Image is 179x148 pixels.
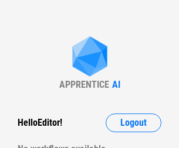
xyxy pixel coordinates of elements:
img: Apprentice AI [66,36,113,79]
button: Logout [106,113,161,132]
div: APPRENTICE [59,79,109,90]
div: Hello Editor ! [18,113,62,132]
span: Logout [120,118,147,128]
div: AI [112,79,120,90]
